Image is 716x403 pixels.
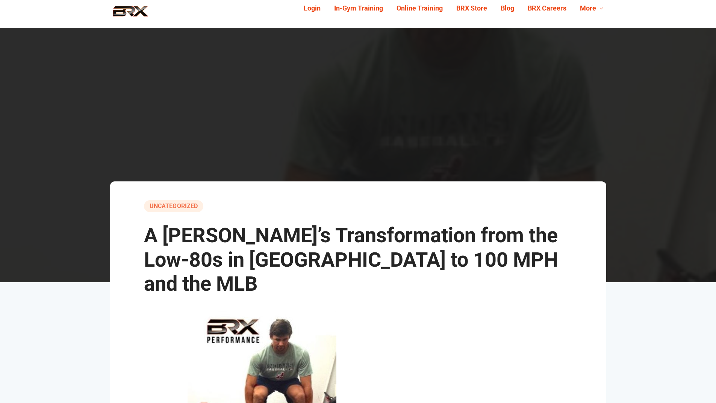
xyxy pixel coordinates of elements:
a: Login [297,3,327,14]
a: BRX Careers [521,3,573,14]
a: Online Training [390,3,450,14]
img: BRX Performance [106,6,155,22]
span: A [PERSON_NAME]’s Transformation from the Low-80s in [GEOGRAPHIC_DATA] to 100 MPH and the MLB [144,223,558,296]
a: Uncategorized [144,200,204,212]
a: More [573,3,610,14]
a: Blog [494,3,521,14]
div: Navigation Menu [291,3,610,14]
a: BRX Store [450,3,494,14]
a: In-Gym Training [327,3,390,14]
